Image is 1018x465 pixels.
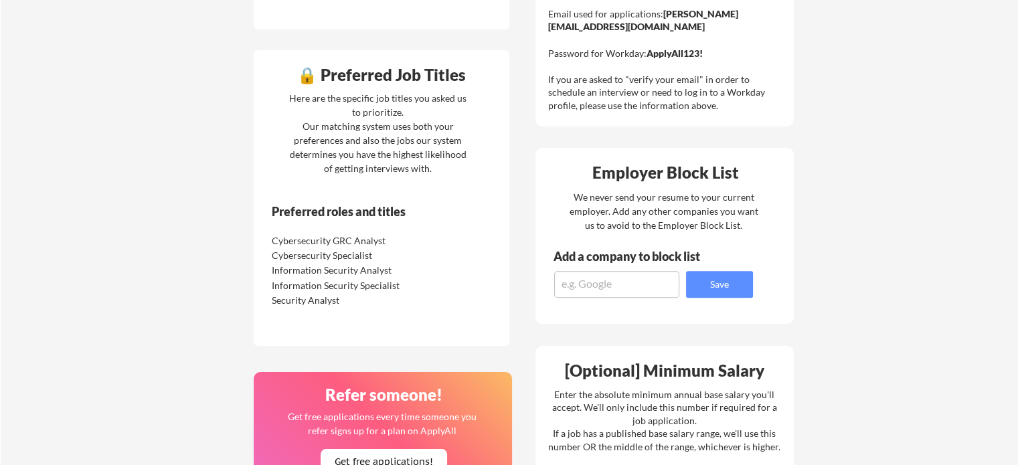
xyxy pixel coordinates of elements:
[686,271,753,298] button: Save
[541,165,790,181] div: Employer Block List
[286,91,470,175] div: Here are the specific job titles you asked us to prioritize. Our matching system uses both your p...
[540,363,789,379] div: [Optional] Minimum Salary
[548,8,738,33] strong: [PERSON_NAME][EMAIL_ADDRESS][DOMAIN_NAME]
[548,7,784,112] div: Email used for applications: Password for Workday: If you are asked to "verify your email" in ord...
[272,234,413,248] div: Cybersecurity GRC Analyst
[272,205,454,217] div: Preferred roles and titles
[272,264,413,277] div: Information Security Analyst
[272,279,413,292] div: Information Security Specialist
[257,67,506,83] div: 🔒 Preferred Job Titles
[286,409,477,438] div: Get free applications every time someone you refer signs up for a plan on ApplyAll
[259,387,508,403] div: Refer someone!
[272,249,413,262] div: Cybersecurity Specialist
[272,294,413,307] div: Security Analyst
[554,250,721,262] div: Add a company to block list
[568,190,759,232] div: We never send your resume to your current employer. Add any other companies you want us to avoid ...
[647,48,703,59] strong: ApplyAll123!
